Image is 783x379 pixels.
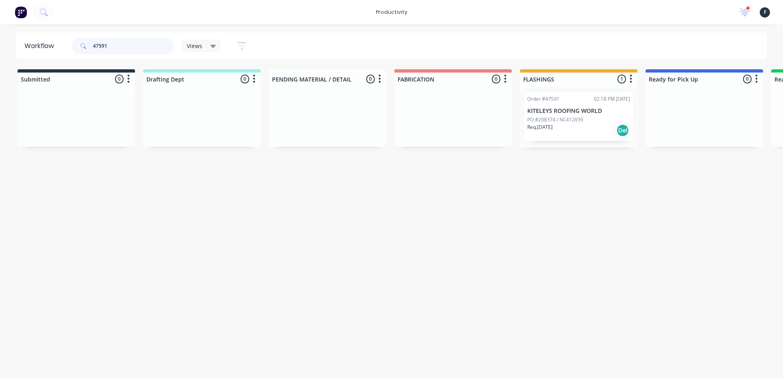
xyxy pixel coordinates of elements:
div: Order #47591 [527,95,560,103]
p: Req. [DATE] [527,123,553,131]
input: Search for orders... [93,38,174,54]
div: 02:18 PM [DATE] [594,95,630,103]
img: Factory [15,6,27,18]
span: Views [187,42,202,50]
div: productivity [372,6,411,18]
p: PO #208374 / NC412039 [527,116,583,123]
div: Del [616,124,629,137]
p: KITELEYS ROOFING WORLD [527,108,630,115]
div: Workflow [24,41,58,51]
div: Order #4759102:18 PM [DATE]KITELEYS ROOFING WORLDPO #208374 / NC412039Req.[DATE]Del [524,92,633,141]
span: F [764,9,766,16]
